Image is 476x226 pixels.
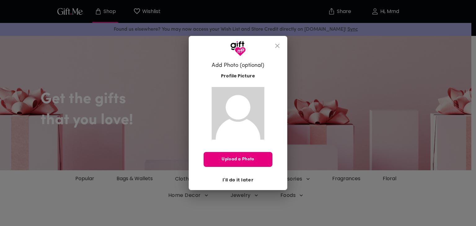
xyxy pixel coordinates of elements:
img: GiftMe Logo [230,41,246,56]
img: Gift.me default profile picture [212,87,264,140]
button: I'll do it later [220,175,256,185]
span: Upload a Photo [204,156,272,163]
h6: Add Photo (optional) [212,62,264,69]
span: I'll do it later [223,176,253,183]
button: close [270,38,285,53]
span: Profile Picture [221,73,255,79]
button: Upload a Photo [204,152,272,167]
